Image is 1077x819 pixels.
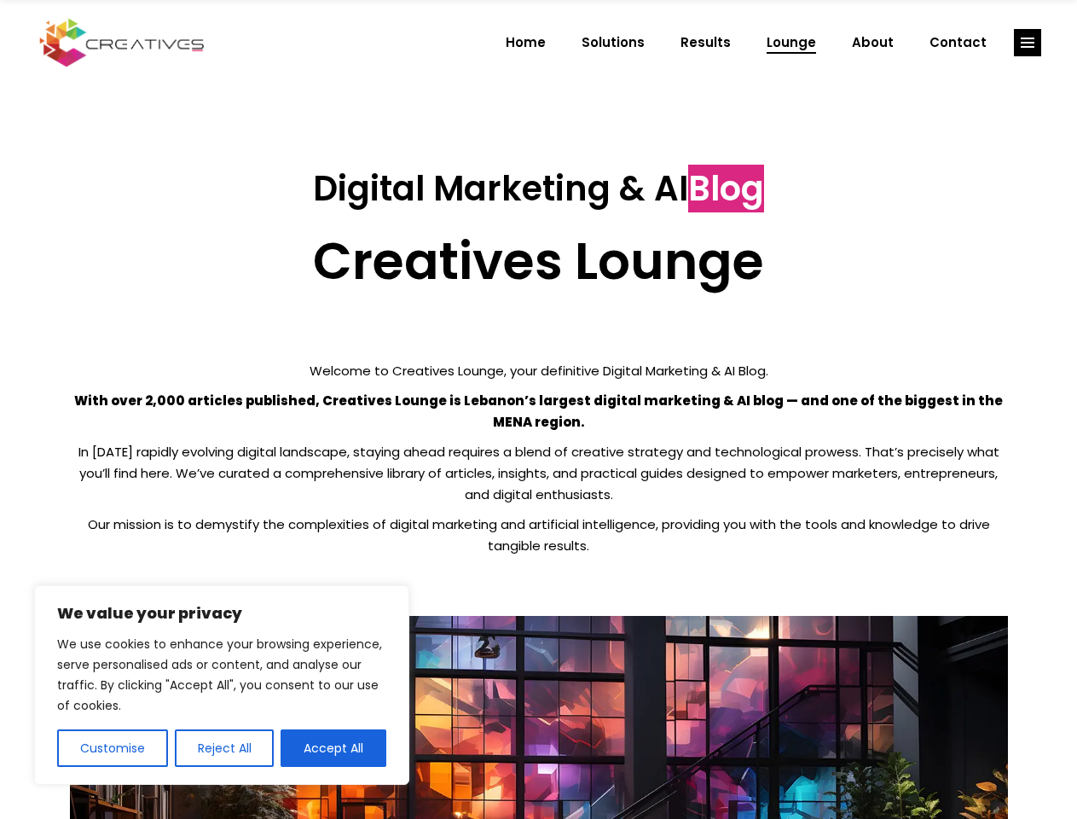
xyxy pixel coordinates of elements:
[680,20,731,65] span: Results
[852,20,894,65] span: About
[582,20,645,65] span: Solutions
[506,20,546,65] span: Home
[767,20,816,65] span: Lounge
[663,20,749,65] a: Results
[70,514,1008,556] p: Our mission is to demystify the complexities of digital marketing and artificial intelligence, pr...
[175,729,275,767] button: Reject All
[34,585,409,785] div: We value your privacy
[57,729,168,767] button: Customise
[281,729,386,767] button: Accept All
[749,20,834,65] a: Lounge
[74,392,1003,431] strong: With over 2,000 articles published, Creatives Lounge is Lebanon’s largest digital marketing & AI ...
[488,20,564,65] a: Home
[57,603,386,624] p: We value your privacy
[688,165,764,212] span: Blog
[36,16,208,69] img: Creatives
[564,20,663,65] a: Solutions
[70,441,1008,505] p: In [DATE] rapidly evolving digital landscape, staying ahead requires a blend of creative strategy...
[1014,29,1041,56] a: link
[57,634,386,716] p: We use cookies to enhance your browsing experience, serve personalised ads or content, and analys...
[70,230,1008,292] h2: Creatives Lounge
[834,20,912,65] a: About
[929,20,987,65] span: Contact
[912,20,1005,65] a: Contact
[70,360,1008,381] p: Welcome to Creatives Lounge, your definitive Digital Marketing & AI Blog.
[70,168,1008,209] h3: Digital Marketing & AI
